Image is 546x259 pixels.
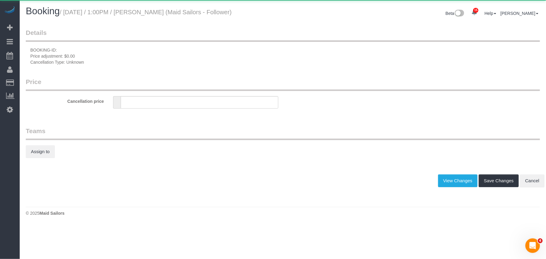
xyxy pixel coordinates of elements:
[446,11,464,16] a: Beta
[538,238,543,243] span: 4
[39,211,64,216] strong: Maid Sailors
[525,238,540,253] iframe: Intercom live chat
[60,9,232,15] small: / [DATE] / 1:00PM / [PERSON_NAME] (Maid Sailors - Follower)
[26,210,540,216] div: © 2025
[30,54,75,59] span: Price adjustment: $0.00
[26,126,540,140] legend: Teams
[26,77,540,91] legend: Price
[438,174,477,187] a: View Changes
[30,48,57,52] span: BOOKING-ID:
[454,10,464,18] img: New interface
[473,8,478,13] span: 15
[26,145,55,158] a: Assign to
[4,6,16,15] img: Automaid Logo
[484,11,496,16] a: Help
[21,96,109,104] label: Cancellation price
[520,174,544,187] a: Cancel
[501,11,538,16] a: [PERSON_NAME]
[479,174,519,187] button: Save Changes
[30,60,84,65] span: Cancellation Type: Unknown
[26,28,540,42] legend: Details
[468,6,480,19] a: 15
[26,6,60,16] span: Booking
